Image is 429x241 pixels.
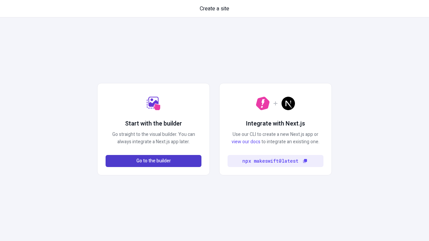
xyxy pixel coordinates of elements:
a: view our docs [232,138,260,145]
span: Go to the builder [136,157,171,165]
p: Go straight to the visual builder. You can always integrate a Next.js app later. [106,131,201,146]
span: Create a site [200,5,229,13]
code: npx makeswift@latest [242,157,298,165]
button: Go to the builder [106,155,201,167]
h2: Start with the builder [125,119,182,128]
p: Use our CLI to create a new Next.js app or to integrate an existing one. [228,131,323,146]
h2: Integrate with Next.js [246,119,305,128]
